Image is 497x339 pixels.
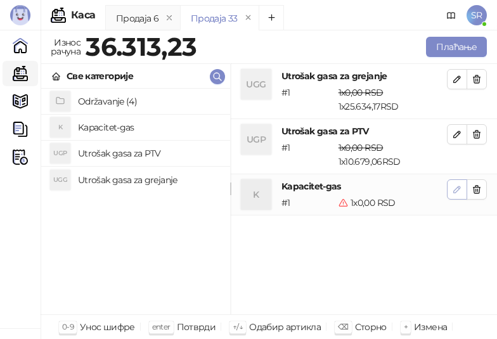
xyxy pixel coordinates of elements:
span: 0-9 [62,322,74,331]
div: Износ рачуна [48,34,83,60]
div: 1 x 25.634,17 RSD [336,86,449,113]
div: Одабир артикла [249,319,321,335]
div: Каса [71,10,95,20]
div: UGG [241,69,271,99]
div: UGP [241,124,271,155]
div: UGP [50,143,70,163]
div: K [241,179,271,210]
h4: Kapacitet-gas [78,117,220,138]
div: 1 x 0,00 RSD [336,196,449,210]
div: Потврди [177,319,216,335]
div: Сторно [355,319,387,335]
div: # 1 [279,196,336,210]
div: 1 x 10.679,06 RSD [336,141,449,169]
h4: Utrošak gasa za PTV [78,143,220,163]
span: enter [152,322,171,331]
h4: Utrošak gasa za PTV [281,124,447,138]
div: # 1 [279,141,336,169]
div: Све категорије [67,69,133,83]
h4: Utrošak gasa za grejanje [281,69,447,83]
span: SR [467,5,487,25]
h4: Utrošak gasa za grejanje [78,170,220,190]
a: Документација [441,5,461,25]
div: Измена [414,319,447,335]
img: Logo [10,5,30,25]
div: Продаја 6 [116,11,158,25]
button: remove [161,13,177,23]
button: Плаћање [426,37,487,57]
div: K [50,117,70,138]
div: grid [41,89,230,314]
span: 1 x 0,00 RSD [339,142,384,153]
strong: 36.313,23 [86,31,197,62]
h4: Održavanje (4) [78,91,220,112]
span: ↑/↓ [233,322,243,331]
button: remove [240,13,257,23]
button: Add tab [259,5,284,30]
div: UGG [50,170,70,190]
div: Продаја 33 [191,11,238,25]
span: 1 x 0,00 RSD [339,87,384,98]
h4: Kapacitet-gas [281,179,447,193]
div: Унос шифре [80,319,135,335]
div: # 1 [279,86,336,113]
span: ⌫ [338,322,348,331]
span: + [404,322,408,331]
